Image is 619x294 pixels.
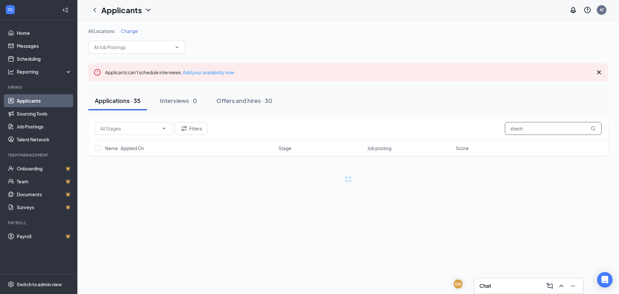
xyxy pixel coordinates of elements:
svg: Cross [595,68,603,76]
button: Filter Filters [175,122,208,135]
span: Stage [279,145,291,151]
div: Switch to admin view [17,281,62,288]
a: Job Postings [17,120,72,133]
input: Search in applications [505,122,602,135]
div: Offers and hires · 30 [216,96,272,105]
a: Applicants [17,94,72,107]
svg: Settings [8,281,14,288]
div: Hiring [8,85,71,90]
div: Reporting [17,68,72,75]
svg: Minimize [569,282,577,290]
h1: Applicants [101,5,142,15]
div: AT [600,7,604,13]
svg: ChevronDown [162,126,167,131]
svg: Error [93,68,101,76]
button: Minimize [568,281,578,291]
a: Add your availability now [183,69,234,75]
button: ChevronUp [556,281,566,291]
span: Change [121,28,138,34]
svg: Notifications [569,6,577,14]
h3: Chat [479,282,491,289]
svg: Collapse [62,7,69,13]
a: OnboardingCrown [17,162,72,175]
svg: MagnifyingGlass [591,126,596,131]
svg: QuestionInfo [584,6,591,14]
div: Interviews · 0 [160,96,197,105]
span: Applicants can't schedule interviews. [105,69,234,75]
span: Job posting [367,145,391,151]
a: PayrollCrown [17,230,72,243]
div: KW [455,281,461,287]
input: All Job Postings [94,44,172,51]
svg: ChevronDown [174,45,180,50]
a: DocumentsCrown [17,188,72,201]
span: All Locations [88,28,114,34]
span: Score [456,145,469,151]
svg: Analysis [8,68,14,75]
div: Team Management [8,152,71,158]
a: Scheduling [17,52,72,65]
a: Home [17,26,72,39]
a: TeamCrown [17,175,72,188]
svg: ComposeMessage [546,282,554,290]
div: Open Intercom Messenger [597,272,613,288]
svg: ChevronUp [557,282,565,290]
a: Messages [17,39,72,52]
svg: WorkstreamLogo [7,6,14,13]
a: Sourcing Tools [17,107,72,120]
svg: Filter [180,125,188,132]
svg: ChevronLeft [91,6,99,14]
a: SurveysCrown [17,201,72,214]
div: Payroll [8,220,71,226]
button: ComposeMessage [545,281,555,291]
svg: ChevronDown [144,6,152,14]
a: Talent Network [17,133,72,146]
input: All Stages [100,125,159,132]
div: Applications · 35 [95,96,141,105]
span: Name · Applied On [105,145,144,151]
